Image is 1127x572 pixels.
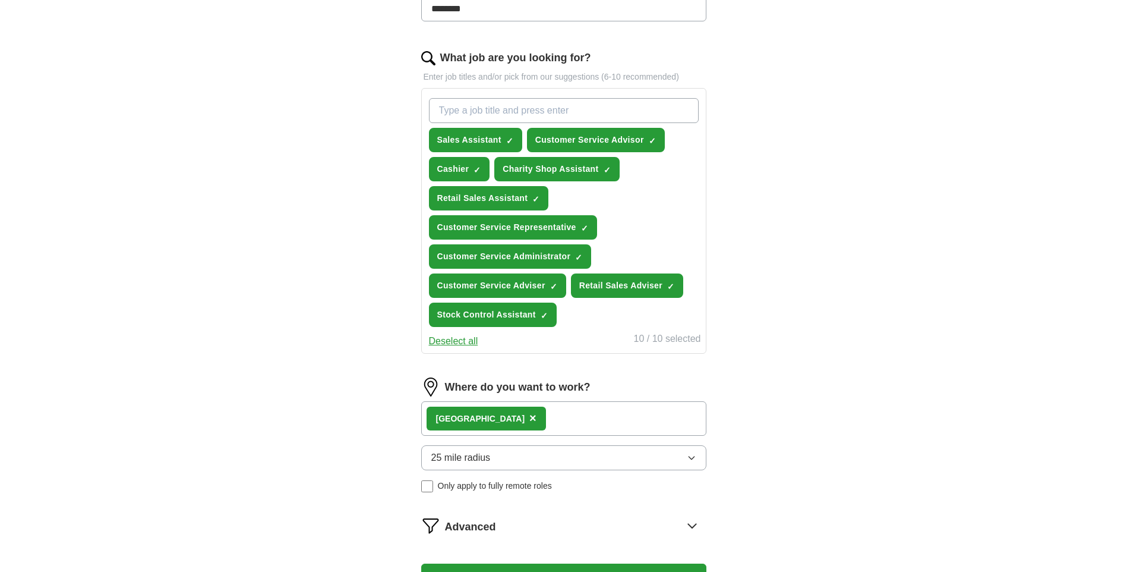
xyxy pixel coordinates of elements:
span: ✓ [550,282,557,291]
div: 10 / 10 selected [634,332,701,348]
button: Customer Service Administrator✓ [429,244,592,269]
input: Only apply to fully remote roles [421,480,433,492]
img: search.png [421,51,435,65]
label: What job are you looking for? [440,50,591,66]
span: × [529,411,536,425]
div: [GEOGRAPHIC_DATA] [436,413,525,425]
span: Sales Assistant [437,134,501,146]
button: Charity Shop Assistant✓ [494,157,619,181]
span: ✓ [532,194,539,204]
span: ✓ [473,165,481,175]
button: Stock Control Assistant✓ [429,303,557,327]
span: Customer Service Advisor [535,134,644,146]
span: ✓ [667,282,674,291]
button: Cashier✓ [429,157,490,181]
input: Type a job title and press enter [429,98,699,123]
span: Retail Sales Adviser [579,279,662,292]
span: Customer Service Administrator [437,250,571,263]
button: Retail Sales Assistant✓ [429,186,549,210]
p: Enter job titles and/or pick from our suggestions (6-10 recommended) [421,71,706,83]
label: Where do you want to work? [445,379,591,395]
span: Charity Shop Assistant [503,163,598,175]
span: Cashier [437,163,469,175]
span: Only apply to fully remote roles [438,480,552,492]
span: ✓ [581,224,588,233]
img: location.png [421,378,440,397]
button: Deselect all [429,334,478,348]
span: Advanced [445,519,496,535]
span: ✓ [604,165,611,175]
button: Sales Assistant✓ [429,128,522,152]
span: 25 mile radius [431,451,491,465]
button: Customer Service Adviser✓ [429,274,566,298]
span: Retail Sales Assistant [437,192,528,205]
span: ✓ [541,311,548,320]
span: ✓ [649,136,656,146]
button: 25 mile radius [421,445,706,470]
button: Customer Service Advisor✓ [527,128,665,152]
button: Customer Service Representative✓ [429,215,597,240]
span: ✓ [506,136,513,146]
span: Customer Service Adviser [437,279,545,292]
img: filter [421,516,440,535]
span: Customer Service Representative [437,221,576,234]
button: Retail Sales Adviser✓ [571,274,683,298]
button: × [529,410,536,428]
span: Stock Control Assistant [437,309,536,321]
span: ✓ [575,253,582,262]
